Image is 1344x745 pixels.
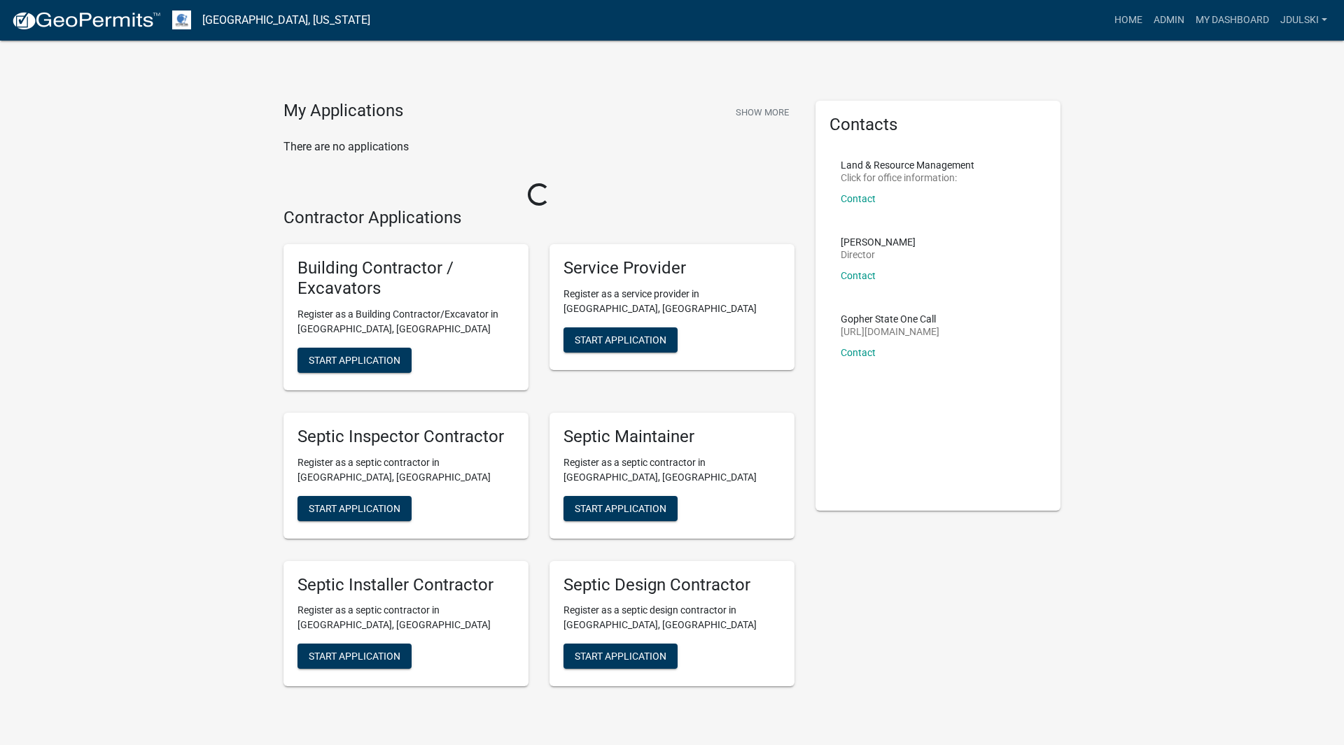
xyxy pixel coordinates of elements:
[297,603,514,632] p: Register as a septic contractor in [GEOGRAPHIC_DATA], [GEOGRAPHIC_DATA]
[297,427,514,447] h5: Septic Inspector Contractor
[283,208,794,228] h4: Contractor Applications
[309,651,400,662] span: Start Application
[297,575,514,595] h5: Septic Installer Contractor
[841,237,916,247] p: [PERSON_NAME]
[841,314,939,324] p: Gopher State One Call
[297,348,412,373] button: Start Application
[841,173,974,183] p: Click for office information:
[1148,7,1190,34] a: Admin
[841,347,876,358] a: Contact
[1190,7,1275,34] a: My Dashboard
[1275,7,1333,34] a: jdulski
[202,8,370,32] a: [GEOGRAPHIC_DATA], [US_STATE]
[297,258,514,299] h5: Building Contractor / Excavators
[283,208,794,698] wm-workflow-list-section: Contractor Applications
[563,287,780,316] p: Register as a service provider in [GEOGRAPHIC_DATA], [GEOGRAPHIC_DATA]
[730,101,794,124] button: Show More
[563,644,678,669] button: Start Application
[309,354,400,365] span: Start Application
[297,455,514,485] p: Register as a septic contractor in [GEOGRAPHIC_DATA], [GEOGRAPHIC_DATA]
[575,502,666,513] span: Start Application
[283,139,794,155] p: There are no applications
[297,496,412,521] button: Start Application
[575,334,666,346] span: Start Application
[575,651,666,662] span: Start Application
[841,327,939,336] p: [URL][DOMAIN_NAME]
[172,10,191,29] img: Otter Tail County, Minnesota
[841,193,876,204] a: Contact
[563,603,780,632] p: Register as a septic design contractor in [GEOGRAPHIC_DATA], [GEOGRAPHIC_DATA]
[563,258,780,278] h5: Service Provider
[309,502,400,513] span: Start Application
[297,307,514,336] p: Register as a Building Contractor/Excavator in [GEOGRAPHIC_DATA], [GEOGRAPHIC_DATA]
[563,575,780,595] h5: Septic Design Contractor
[563,455,780,485] p: Register as a septic contractor in [GEOGRAPHIC_DATA], [GEOGRAPHIC_DATA]
[283,101,403,122] h4: My Applications
[563,427,780,447] h5: Septic Maintainer
[829,115,1046,135] h5: Contacts
[1109,7,1148,34] a: Home
[297,644,412,669] button: Start Application
[841,270,876,281] a: Contact
[563,496,678,521] button: Start Application
[563,327,678,353] button: Start Application
[841,250,916,260] p: Director
[841,160,974,170] p: Land & Resource Management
